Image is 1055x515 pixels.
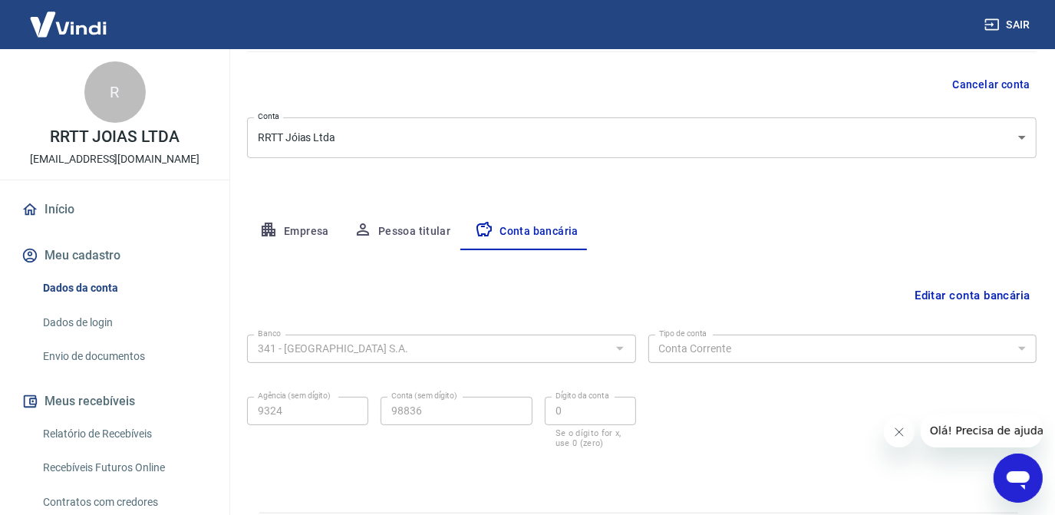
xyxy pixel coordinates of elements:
[50,129,180,145] p: RRTT JOIAS LTDA
[946,71,1037,99] button: Cancelar conta
[391,390,457,401] label: Conta (sem dígito)
[258,390,331,401] label: Agência (sem dígito)
[37,341,211,372] a: Envio de documentos
[463,213,591,250] button: Conta bancária
[659,328,707,339] label: Tipo de conta
[247,213,341,250] button: Empresa
[37,452,211,484] a: Recebíveis Futuros Online
[556,390,609,401] label: Dígito da conta
[981,11,1037,39] button: Sair
[37,418,211,450] a: Relatório de Recebíveis
[18,1,118,48] img: Vindi
[9,11,129,23] span: Olá! Precisa de ajuda?
[556,428,625,448] p: Se o dígito for x, use 0 (zero)
[30,151,199,167] p: [EMAIL_ADDRESS][DOMAIN_NAME]
[18,385,211,418] button: Meus recebíveis
[247,117,1037,158] div: RRTT Jóias Ltda
[884,417,915,447] iframe: Fechar mensagem
[994,454,1043,503] iframe: Botão para abrir a janela de mensagens
[341,213,463,250] button: Pessoa titular
[37,272,211,304] a: Dados da conta
[908,281,1037,310] button: Editar conta bancária
[37,307,211,338] a: Dados de login
[921,414,1043,447] iframe: Mensagem da empresa
[18,193,211,226] a: Início
[258,111,279,122] label: Conta
[258,328,281,339] label: Banco
[18,239,211,272] button: Meu cadastro
[84,61,146,123] div: R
